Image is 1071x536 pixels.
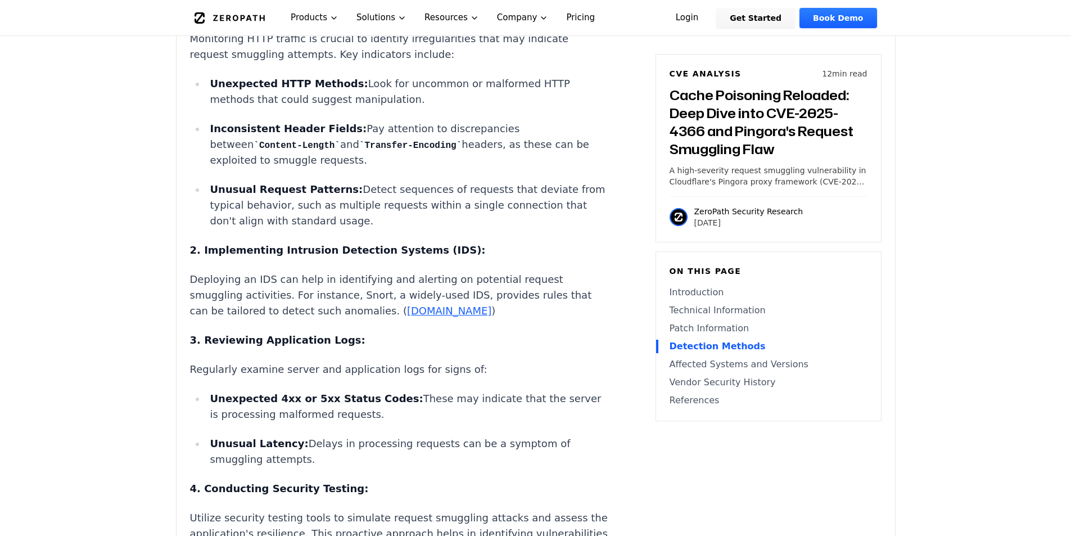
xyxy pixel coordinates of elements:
code: Transfer-Encoding [359,141,462,151]
p: A high-severity request smuggling vulnerability in Cloudflare's Pingora proxy framework (CVE-2025... [670,165,867,187]
p: Delays in processing requests can be a symptom of smuggling attempts. [210,436,608,467]
p: These may indicate that the server is processing malformed requests. [210,391,608,422]
a: Affected Systems and Versions [670,358,867,371]
p: Pay attention to discrepancies between and headers, as these can be exploited to smuggle requests. [210,121,608,169]
a: Book Demo [799,8,876,28]
p: Regularly examine server and application logs for signs of: [190,362,608,377]
p: Monitoring HTTP traffic is crucial to identify irregularities that may indicate request smuggling... [190,31,608,62]
h6: On this page [670,265,867,277]
img: ZeroPath Security Research [670,208,688,226]
strong: Unusual Latency: [210,438,308,449]
strong: Inconsistent Header Fields: [210,123,367,134]
h3: Cache Poisoning Reloaded: Deep Dive into CVE-2025-4366 and Pingora's Request Smuggling Flaw [670,86,867,158]
a: Technical Information [670,304,867,317]
a: Detection Methods [670,340,867,353]
p: [DATE] [694,217,803,228]
a: Vendor Security History [670,376,867,389]
code: Content-Length [254,141,340,151]
strong: Unusual Request Patterns: [210,183,363,195]
p: Look for uncommon or malformed HTTP methods that could suggest manipulation. [210,76,608,107]
p: 12 min read [822,68,867,79]
strong: 2. Implementing Intrusion Detection Systems (IDS): [190,244,486,256]
a: Patch Information [670,322,867,335]
a: Introduction [670,286,867,299]
strong: Unexpected 4xx or 5xx Status Codes: [210,393,423,404]
p: ZeroPath Security Research [694,206,803,217]
a: Get Started [716,8,795,28]
a: [DOMAIN_NAME] [407,305,491,317]
p: Detect sequences of requests that deviate from typical behavior, such as multiple requests within... [210,182,608,229]
a: References [670,394,867,407]
a: Login [662,8,712,28]
p: Deploying an IDS can help in identifying and alerting on potential request smuggling activities. ... [190,272,608,319]
strong: Unexpected HTTP Methods: [210,78,368,89]
strong: 3. Reviewing Application Logs: [190,334,365,346]
h6: CVE Analysis [670,68,742,79]
strong: 4. Conducting Security Testing: [190,483,369,494]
